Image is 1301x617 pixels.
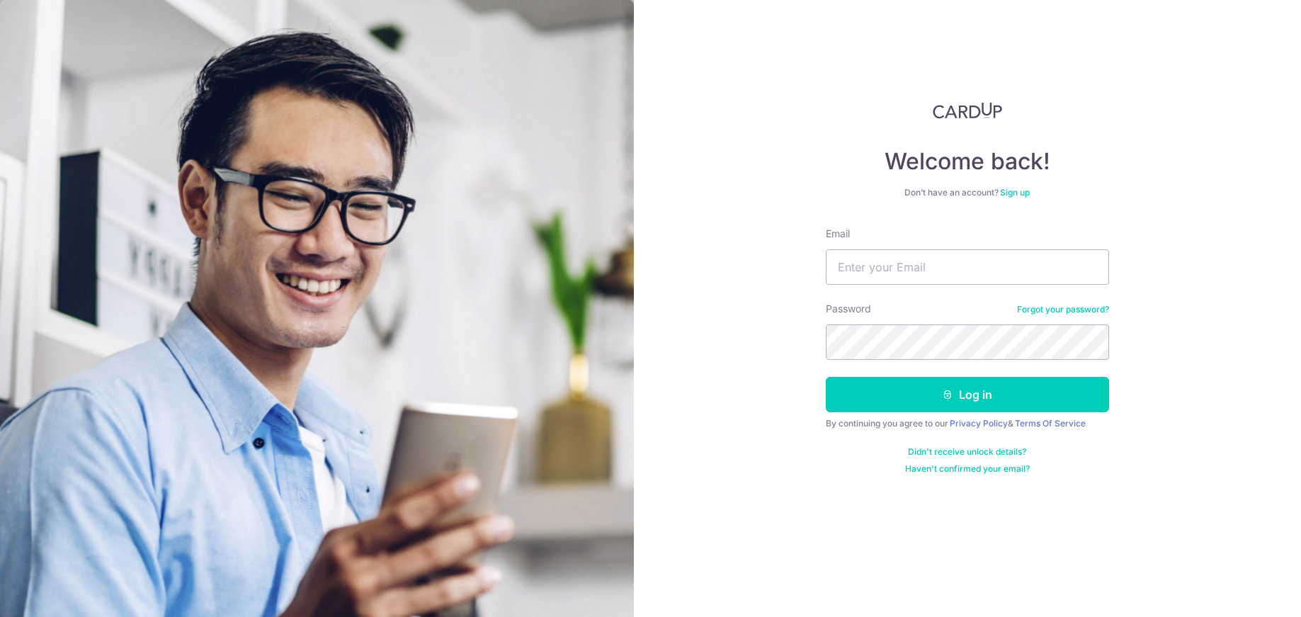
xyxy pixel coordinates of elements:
div: By continuing you agree to our & [826,418,1109,429]
a: Sign up [1000,187,1030,198]
a: Haven't confirmed your email? [905,463,1030,475]
label: Email [826,227,850,241]
a: Terms Of Service [1015,418,1086,429]
a: Didn't receive unlock details? [908,446,1026,458]
div: Don’t have an account? [826,187,1109,198]
button: Log in [826,377,1109,412]
label: Password [826,302,871,316]
a: Forgot your password? [1017,304,1109,315]
input: Enter your Email [826,249,1109,285]
a: Privacy Policy [950,418,1008,429]
h4: Welcome back! [826,147,1109,176]
img: CardUp Logo [933,102,1002,119]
